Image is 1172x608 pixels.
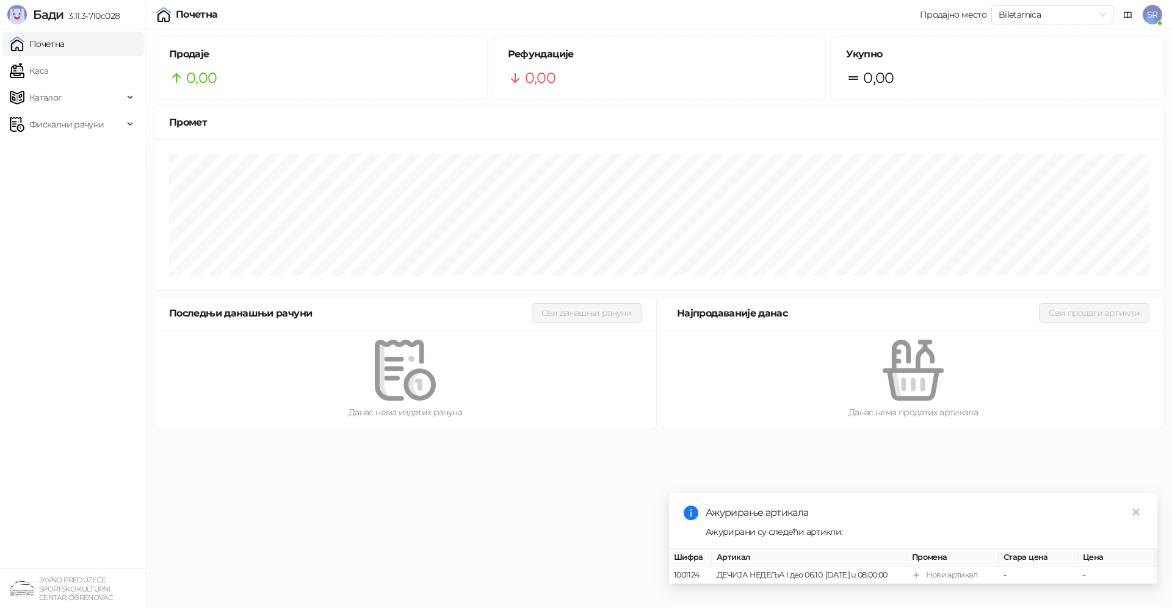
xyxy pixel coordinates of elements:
[525,66,555,90] span: 0,00
[706,525,1143,538] div: Ажурирани су следећи артикли:
[169,47,472,62] h5: Продаје
[186,66,217,90] span: 0,00
[532,303,642,323] button: Сви данашњи рачуни
[1132,508,1140,517] span: close
[1118,5,1138,24] a: Документација
[1039,303,1149,323] button: Сви продати артикли
[669,567,712,584] td: 1001124
[29,85,62,110] span: Каталог
[907,549,999,567] th: Промена
[926,569,977,581] div: Нови артикал
[1129,506,1143,519] a: Close
[174,406,637,419] div: Данас нема издатих рачуна
[7,5,27,24] img: Logo
[684,506,698,520] span: info-circle
[920,10,986,19] div: Продајно место
[176,10,218,20] div: Почетна
[1143,5,1162,24] span: SR
[712,567,907,584] td: ДЕЧИЈА НЕДЕЉА I део 06.10. [DATE] u 08:00:00
[706,506,1143,520] div: Ажурирање артикала
[682,406,1145,419] div: Данас нема продатих артикала
[712,549,907,567] th: Артикал
[63,10,120,21] span: 3.11.3-710c028
[677,306,1039,321] div: Најпродаваније данас
[999,5,1106,24] span: Biletarnica
[1078,567,1157,584] td: -
[1078,549,1157,567] th: Цена
[999,549,1078,567] th: Стара цена
[29,112,104,137] span: Фискални рачуни
[169,306,532,321] div: Последњи данашњи рачуни
[508,47,811,62] h5: Рефундације
[669,549,712,567] th: Шифра
[863,66,894,90] span: 0,00
[33,7,63,22] span: Бади
[169,115,1149,130] div: Промет
[10,32,65,56] a: Почетна
[846,47,1149,62] h5: Укупно
[39,576,112,602] small: JAVNO PREDUZEĆE SPORTSKO KULTURNI CENTAR, OBRENOVAC
[10,576,34,601] img: 64x64-companyLogo-4a28e1f8-f217-46d7-badd-69a834a81aaf.png
[999,567,1078,584] td: -
[10,59,48,83] a: Каса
